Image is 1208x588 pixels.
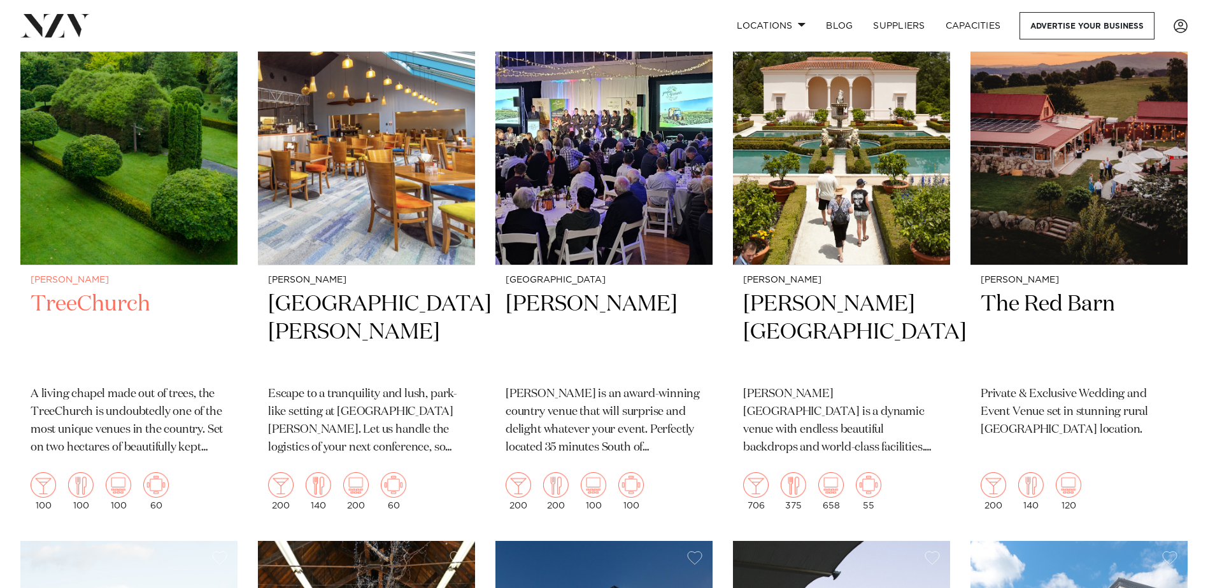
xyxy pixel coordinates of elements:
img: meeting.png [143,472,169,498]
img: cocktail.png [268,472,294,498]
h2: [GEOGRAPHIC_DATA][PERSON_NAME] [268,290,465,376]
small: [PERSON_NAME] [268,276,465,285]
a: Advertise your business [1020,12,1155,39]
small: [PERSON_NAME] [31,276,227,285]
img: cocktail.png [31,472,56,498]
div: 200 [268,472,294,510]
div: 658 [818,472,844,510]
div: 60 [381,472,406,510]
div: 55 [856,472,881,510]
img: theatre.png [106,472,131,498]
img: theatre.png [581,472,606,498]
h2: [PERSON_NAME] [506,290,702,376]
img: dining.png [306,472,331,498]
img: theatre.png [818,472,844,498]
img: cocktail.png [981,472,1006,498]
a: Locations [727,12,816,39]
img: theatre.png [343,472,369,498]
p: A living chapel made out of trees, the TreeChurch is undoubtedly one of the most unique venues in... [31,386,227,457]
img: meeting.png [856,472,881,498]
img: dining.png [1018,472,1044,498]
div: 706 [743,472,769,510]
h2: The Red Barn [981,290,1177,376]
div: 200 [506,472,531,510]
p: [PERSON_NAME][GEOGRAPHIC_DATA] is a dynamic venue with endless beautiful backdrops and world-clas... [743,386,940,457]
img: cocktail.png [743,472,769,498]
img: theatre.png [1056,472,1081,498]
small: [GEOGRAPHIC_DATA] [506,276,702,285]
img: nzv-logo.png [20,14,90,37]
h2: TreeChurch [31,290,227,376]
p: [PERSON_NAME] is an award-winning country venue that will surprise and delight whatever your even... [506,386,702,457]
div: 100 [618,472,644,510]
img: cocktail.png [506,472,531,498]
div: 120 [1056,472,1081,510]
div: 100 [31,472,56,510]
div: 60 [143,472,169,510]
div: 100 [581,472,606,510]
img: meeting.png [618,472,644,498]
div: 200 [543,472,569,510]
a: BLOG [816,12,863,39]
p: Escape to a tranquility and lush, park-like setting at [GEOGRAPHIC_DATA][PERSON_NAME]. Let us han... [268,386,465,457]
h2: [PERSON_NAME][GEOGRAPHIC_DATA] [743,290,940,376]
p: Private & Exclusive Wedding and Event Venue set in stunning rural [GEOGRAPHIC_DATA] location. [981,386,1177,439]
div: 100 [106,472,131,510]
img: meeting.png [381,472,406,498]
small: [PERSON_NAME] [981,276,1177,285]
div: 375 [781,472,806,510]
div: 200 [343,472,369,510]
img: dining.png [543,472,569,498]
img: dining.png [68,472,94,498]
a: Capacities [935,12,1011,39]
div: 140 [306,472,331,510]
img: dining.png [781,472,806,498]
div: 200 [981,472,1006,510]
div: 100 [68,472,94,510]
div: 140 [1018,472,1044,510]
small: [PERSON_NAME] [743,276,940,285]
a: SUPPLIERS [863,12,935,39]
